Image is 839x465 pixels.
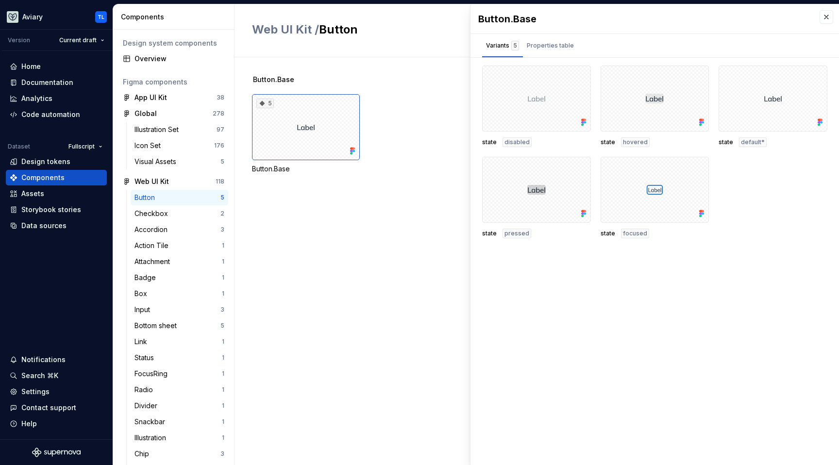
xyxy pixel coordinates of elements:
[134,54,224,64] div: Overview
[119,51,228,66] a: Overview
[8,36,30,44] div: Version
[131,206,228,221] a: Checkbox2
[134,353,158,363] div: Status
[134,289,151,299] div: Box
[119,106,228,121] a: Global278
[504,138,530,146] span: disabled
[6,107,107,122] a: Code automation
[134,273,160,282] div: Badge
[131,414,228,430] a: Snackbar1
[21,403,76,413] div: Contact support
[7,11,18,23] img: 256e2c79-9abd-4d59-8978-03feab5a3943.png
[134,109,157,118] div: Global
[21,110,80,119] div: Code automation
[6,75,107,90] a: Documentation
[21,189,44,199] div: Assets
[252,22,550,37] h2: Button
[68,143,95,150] span: Fullscript
[32,448,81,457] svg: Supernova Logo
[131,366,228,382] a: FocusRing1
[134,417,169,427] div: Snackbar
[220,194,224,201] div: 5
[134,385,157,395] div: Radio
[131,222,228,237] a: Accordion3
[6,91,107,106] a: Analytics
[119,90,228,105] a: App UI Kit38
[21,205,81,215] div: Storybook stories
[216,178,224,185] div: 118
[482,138,497,146] span: state
[220,306,224,314] div: 3
[21,419,37,429] div: Help
[222,434,224,442] div: 1
[131,350,228,365] a: Status1
[214,142,224,149] div: 176
[134,305,154,315] div: Input
[131,334,228,349] a: Link1
[21,94,52,103] div: Analytics
[59,36,97,44] span: Current draft
[220,226,224,233] div: 3
[131,122,228,137] a: Illustration Set97
[253,75,294,84] span: Button.Base
[134,449,153,459] div: Chip
[131,138,228,153] a: Icon Set176
[252,164,360,174] div: Button.Base
[478,12,810,26] div: Button.Base
[504,230,529,237] span: pressed
[222,370,224,378] div: 1
[131,318,228,333] a: Bottom sheet5
[131,190,228,205] a: Button5
[21,62,41,71] div: Home
[21,387,50,397] div: Settings
[222,402,224,410] div: 1
[131,430,228,446] a: Illustration1
[6,218,107,233] a: Data sources
[252,22,319,36] span: Web UI Kit /
[6,170,107,185] a: Components
[6,154,107,169] a: Design tokens
[623,138,648,146] span: hovered
[222,258,224,266] div: 1
[134,141,165,150] div: Icon Set
[6,59,107,74] a: Home
[6,400,107,415] button: Contact support
[511,41,519,50] div: 5
[222,274,224,282] div: 1
[134,433,170,443] div: Illustration
[213,110,224,117] div: 278
[8,143,30,150] div: Dataset
[131,154,228,169] a: Visual Assets5
[252,94,360,174] div: 5Button.Base
[134,125,183,134] div: Illustration Set
[6,368,107,383] button: Search ⌘K
[222,418,224,426] div: 1
[55,33,109,47] button: Current draft
[220,210,224,217] div: 2
[134,209,172,218] div: Checkbox
[741,138,765,146] span: default*
[131,238,228,253] a: Action Tile1
[222,290,224,298] div: 1
[134,337,151,347] div: Link
[217,94,224,101] div: 38
[134,157,180,166] div: Visual Assets
[719,138,733,146] span: state
[64,140,107,153] button: Fullscript
[222,386,224,394] div: 1
[21,78,73,87] div: Documentation
[6,384,107,399] a: Settings
[220,158,224,166] div: 5
[134,177,169,186] div: Web UI Kit
[134,241,172,250] div: Action Tile
[21,355,66,365] div: Notifications
[6,416,107,432] button: Help
[6,202,107,217] a: Storybook stories
[6,352,107,367] button: Notifications
[222,354,224,362] div: 1
[98,13,104,21] div: TL
[134,401,161,411] div: Divider
[22,12,43,22] div: Aviary
[222,242,224,249] div: 1
[486,41,519,50] div: Variants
